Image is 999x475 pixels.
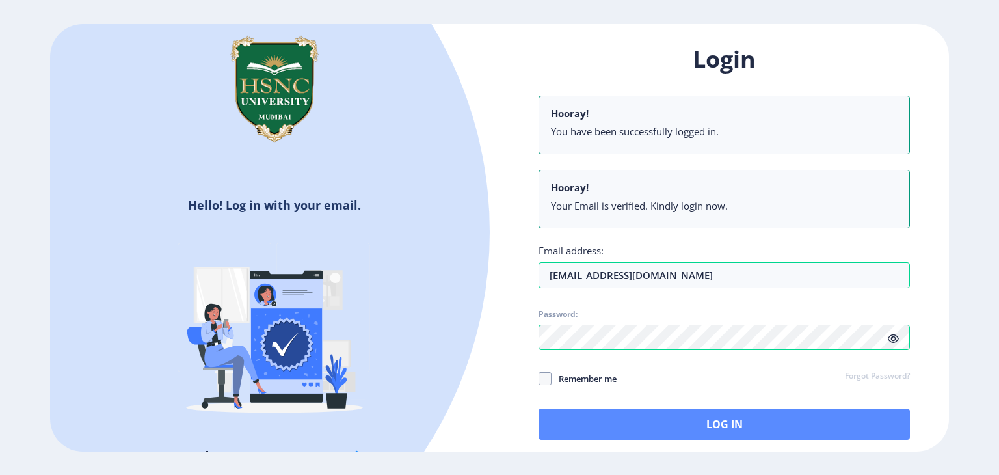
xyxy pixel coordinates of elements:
img: hsnc.png [209,24,340,154]
label: Email address: [539,244,604,257]
li: You have been successfully logged in. [551,125,898,138]
label: Password: [539,309,578,319]
h1: Login [539,44,910,75]
a: Forgot Password? [845,371,910,383]
b: Hooray! [551,181,589,194]
input: Email address [539,262,910,288]
h5: Don't have an account? [60,446,490,467]
img: Verified-rafiki.svg [161,218,388,446]
b: Hooray! [551,107,589,120]
span: Remember me [552,371,617,387]
li: Your Email is verified. Kindly login now. [551,199,898,212]
a: Register [328,446,388,466]
button: Log In [539,409,910,440]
